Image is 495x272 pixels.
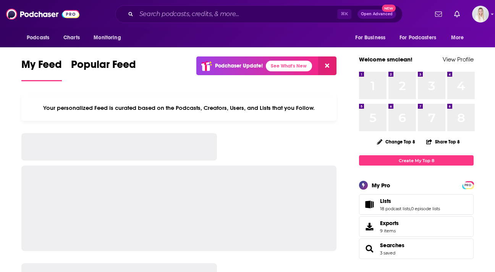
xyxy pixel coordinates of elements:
span: For Podcasters [400,32,436,43]
button: Change Top 8 [372,137,420,146]
a: Charts [58,31,84,45]
span: Popular Feed [71,58,136,76]
span: More [451,32,464,43]
a: 3 saved [380,250,395,256]
span: For Business [355,32,385,43]
img: Podchaser - Follow, Share and Rate Podcasts [6,7,79,21]
p: Podchaser Update! [215,63,263,69]
a: Show notifications dropdown [432,8,445,21]
span: Exports [380,220,399,227]
span: Lists [380,198,391,204]
a: PRO [463,182,472,188]
span: Exports [362,221,377,232]
a: View Profile [443,56,474,63]
a: Exports [359,216,474,237]
span: 9 items [380,228,399,233]
a: Popular Feed [71,58,136,81]
input: Search podcasts, credits, & more... [136,8,337,20]
a: Lists [380,198,440,204]
div: Your personalized Feed is curated based on the Podcasts, Creators, Users, and Lists that you Follow. [21,95,336,121]
span: Logged in as smclean [472,6,489,23]
span: Open Advanced [361,12,393,16]
img: User Profile [472,6,489,23]
div: My Pro [372,182,390,189]
div: Search podcasts, credits, & more... [115,5,403,23]
a: 0 episode lists [411,206,440,211]
button: open menu [446,31,474,45]
span: New [382,5,396,12]
span: Monitoring [94,32,121,43]
span: Podcasts [27,32,49,43]
a: 18 podcast lists [380,206,410,211]
button: open menu [350,31,395,45]
span: ⌘ K [337,9,351,19]
button: Open AdvancedNew [357,10,396,19]
a: Welcome smclean! [359,56,412,63]
button: Show profile menu [472,6,489,23]
a: My Feed [21,58,62,81]
button: open menu [21,31,59,45]
a: Show notifications dropdown [451,8,463,21]
button: open menu [88,31,131,45]
span: Charts [63,32,80,43]
span: My Feed [21,58,62,76]
span: Searches [359,238,474,259]
a: Searches [362,243,377,254]
a: Searches [380,242,404,249]
span: , [410,206,411,211]
span: Lists [359,194,474,215]
button: open menu [395,31,447,45]
button: Share Top 8 [426,134,460,149]
a: Create My Top 8 [359,155,474,166]
a: Lists [362,199,377,210]
a: See What's New [266,61,312,71]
